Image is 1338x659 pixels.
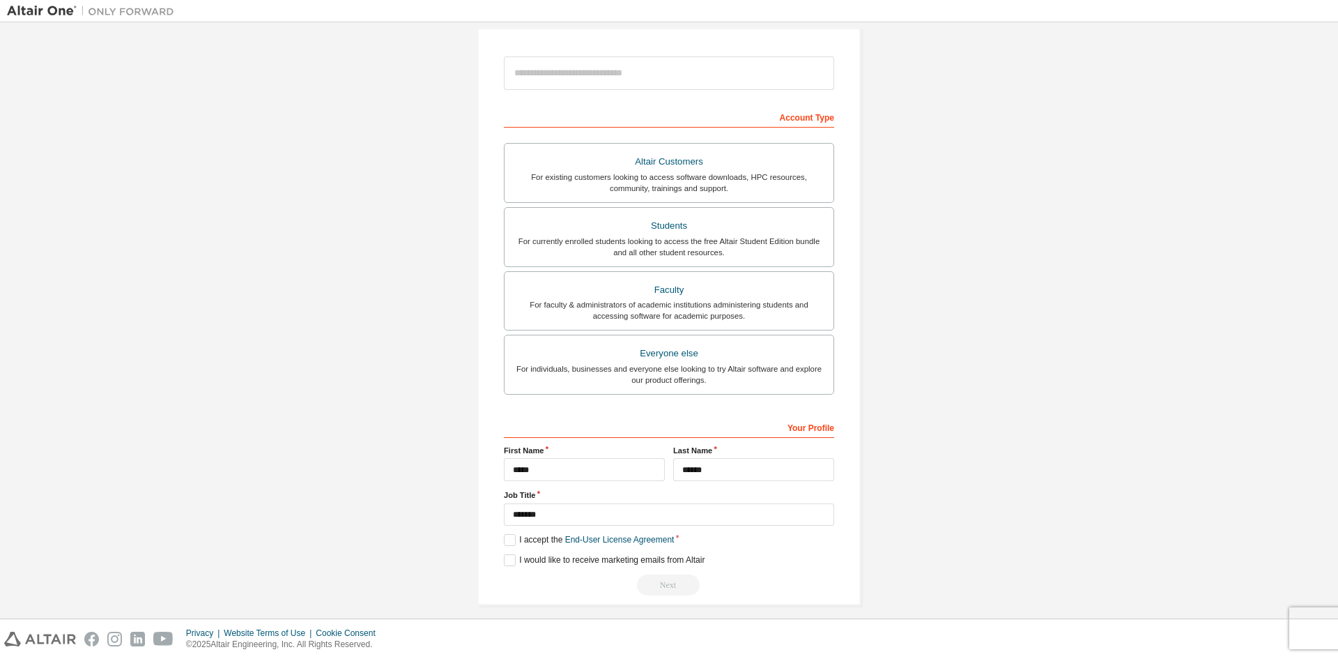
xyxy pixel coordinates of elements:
div: For existing customers looking to access software downloads, HPC resources, community, trainings ... [513,172,825,194]
img: linkedin.svg [130,632,145,646]
div: Cookie Consent [316,628,383,639]
div: Select your account type to continue [504,575,834,596]
img: altair_logo.svg [4,632,76,646]
label: First Name [504,445,665,456]
a: End-User License Agreement [565,535,675,545]
img: instagram.svg [107,632,122,646]
div: For currently enrolled students looking to access the free Altair Student Edition bundle and all ... [513,236,825,258]
img: Altair One [7,4,181,18]
label: I accept the [504,534,674,546]
div: Everyone else [513,344,825,363]
label: Job Title [504,490,834,501]
img: youtube.svg [153,632,174,646]
label: I would like to receive marketing emails from Altair [504,554,705,566]
div: Privacy [186,628,224,639]
div: Website Terms of Use [224,628,316,639]
div: For individuals, businesses and everyone else looking to try Altair software and explore our prod... [513,363,825,386]
div: Altair Customers [513,152,825,172]
img: facebook.svg [84,632,99,646]
div: For faculty & administrators of academic institutions administering students and accessing softwa... [513,299,825,321]
div: Students [513,216,825,236]
div: Account Type [504,105,834,128]
div: Your Profile [504,416,834,438]
div: Faculty [513,280,825,300]
p: © 2025 Altair Engineering, Inc. All Rights Reserved. [186,639,384,651]
label: Last Name [673,445,834,456]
